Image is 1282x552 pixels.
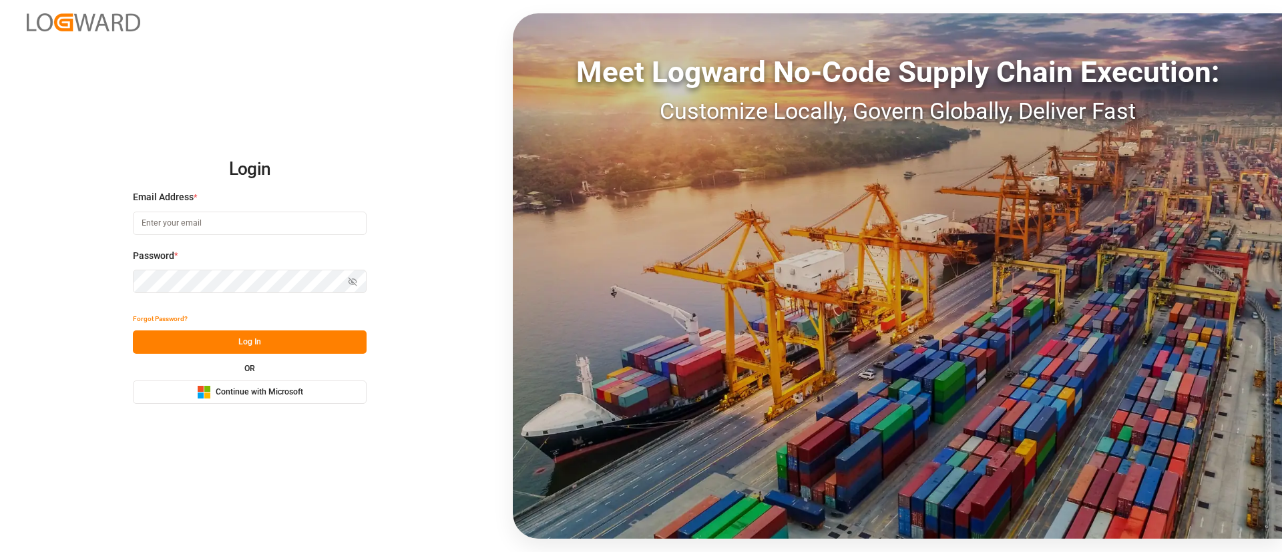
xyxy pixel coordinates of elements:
button: Continue with Microsoft [133,380,367,404]
h2: Login [133,148,367,191]
small: OR [244,364,255,372]
button: Forgot Password? [133,307,188,330]
input: Enter your email [133,212,367,235]
img: Logward_new_orange.png [27,13,140,31]
div: Meet Logward No-Code Supply Chain Execution: [513,50,1282,94]
span: Email Address [133,190,194,204]
span: Password [133,249,174,263]
span: Continue with Microsoft [216,386,303,398]
button: Log In [133,330,367,354]
div: Customize Locally, Govern Globally, Deliver Fast [513,94,1282,128]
